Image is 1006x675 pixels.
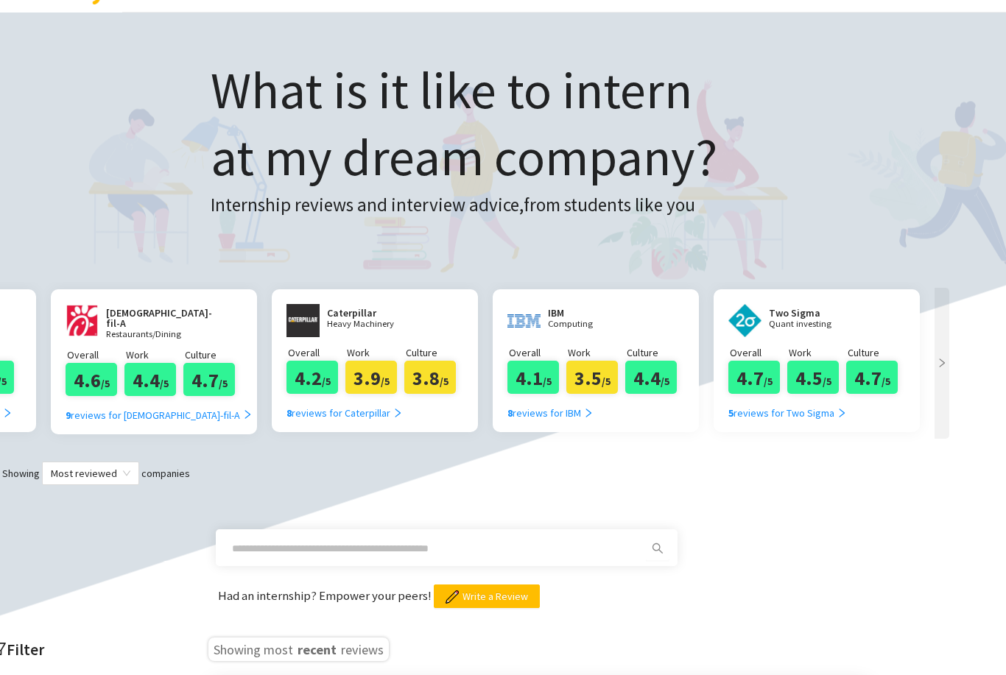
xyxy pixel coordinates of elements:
[730,345,787,361] p: Overall
[646,537,669,561] button: search
[728,395,847,422] a: 5reviews for Two Sigma right
[286,406,403,422] div: reviews for Caterpillar
[507,395,594,422] a: 8reviews for IBM right
[462,589,528,605] span: Write a Review
[106,331,217,340] p: Restaurants/Dining
[327,308,415,319] h2: Caterpillar
[728,406,847,422] div: reviews for Two Sigma
[66,409,71,423] b: 9
[404,361,456,395] div: 3.8
[507,305,541,338] img: www.ibm.com
[625,361,677,395] div: 4.4
[345,361,397,395] div: 3.9
[440,375,449,389] span: /5
[66,397,253,424] a: 9reviews for [DEMOGRAPHIC_DATA]-fil-A right
[66,408,253,424] div: reviews for [DEMOGRAPHIC_DATA]-fil-A
[381,375,390,389] span: /5
[219,378,228,391] span: /5
[789,345,846,361] p: Work
[846,361,898,395] div: 4.7
[51,463,130,485] span: Most reviewed
[106,308,217,329] h2: [DEMOGRAPHIC_DATA]-fil-A
[647,543,669,555] span: search
[286,361,338,395] div: 4.2
[507,406,594,422] div: reviews for IBM
[728,407,734,420] b: 5
[882,375,890,389] span: /5
[286,407,292,420] b: 8
[764,375,773,389] span: /5
[66,364,117,397] div: 4.6
[446,591,459,604] img: pencil.png
[126,347,183,364] p: Work
[548,308,636,319] h2: IBM
[848,345,905,361] p: Culture
[322,375,331,389] span: /5
[288,345,345,361] p: Overall
[183,364,235,397] div: 4.7
[935,358,949,369] span: right
[406,345,463,361] p: Culture
[627,345,684,361] p: Culture
[543,375,552,389] span: /5
[583,409,594,419] span: right
[434,585,540,609] button: Write a Review
[211,57,717,191] h1: What is it like to intern
[728,361,780,395] div: 4.7
[2,409,13,419] span: right
[347,345,404,361] p: Work
[393,409,403,419] span: right
[548,320,636,330] p: Computing
[507,407,513,420] b: 8
[327,320,415,330] p: Heavy Machinery
[218,588,434,604] span: Had an internship? Empower your peers!
[507,361,559,395] div: 4.1
[566,361,618,395] div: 3.5
[837,409,847,419] span: right
[101,378,110,391] span: /5
[661,375,669,389] span: /5
[769,320,857,330] p: Quant investing
[211,191,717,221] h3: Internship reviews and interview advice, from students like you
[509,345,566,361] p: Overall
[296,640,338,657] span: recent
[769,308,857,319] h2: Two Sigma
[787,361,839,395] div: 4.5
[286,395,403,422] a: 8reviews for Caterpillar right
[208,638,389,662] h3: Showing most reviews
[242,410,253,420] span: right
[124,364,176,397] div: 4.4
[160,378,169,391] span: /5
[211,125,717,190] span: at my dream company?
[67,347,124,364] p: Overall
[602,375,611,389] span: /5
[185,347,242,364] p: Culture
[823,375,831,389] span: /5
[568,345,625,361] p: Work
